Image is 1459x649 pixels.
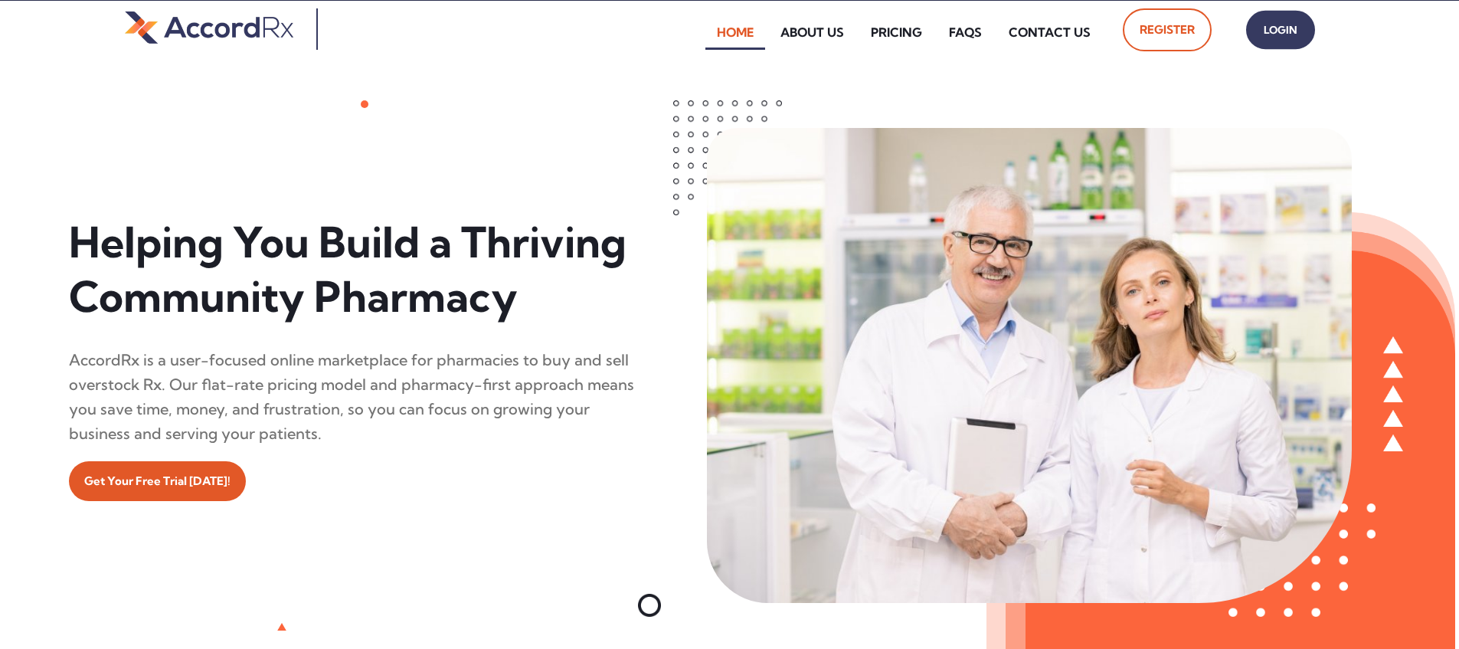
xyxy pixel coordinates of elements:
img: default-logo [125,8,293,46]
a: Register [1123,8,1212,51]
h1: Helping You Build a Thriving Community Pharmacy [69,215,638,325]
span: Register [1140,18,1195,42]
a: FAQs [937,15,993,50]
a: Home [705,15,765,50]
div: AccordRx is a user-focused online marketplace for pharmacies to buy and sell overstock Rx. Our fl... [69,348,638,446]
a: About Us [769,15,855,50]
a: Contact Us [997,15,1102,50]
a: Pricing [859,15,934,50]
a: Get Your Free Trial [DATE]! [69,461,246,501]
span: Login [1261,19,1300,41]
span: Get Your Free Trial [DATE]! [84,469,231,493]
a: Login [1246,11,1315,50]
